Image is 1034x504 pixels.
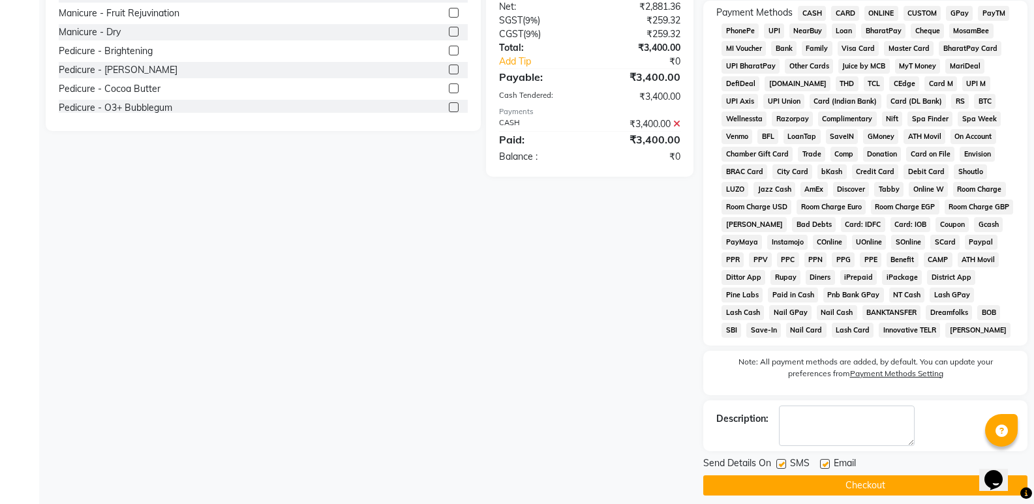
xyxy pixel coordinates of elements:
span: [PERSON_NAME] [722,217,787,232]
span: CUSTOM [904,6,941,21]
span: Discover [833,182,870,197]
button: Checkout [703,475,1027,496]
span: Lash GPay [930,288,974,303]
span: SaveIN [826,129,859,144]
span: Room Charge [953,182,1006,197]
label: Payment Methods Setting [850,368,943,379]
span: Benefit [887,252,919,267]
span: Chamber Gift Card [722,147,793,162]
span: bKash [817,164,847,179]
span: iPrepaid [840,270,877,285]
span: SMS [790,456,810,473]
div: Pedicure - O3+ Bubblegum [59,101,172,115]
span: ATH Movil [904,129,945,144]
span: Gcash [974,217,1003,232]
span: Nail GPay [769,305,812,320]
span: Rupay [770,270,800,285]
span: Trade [798,147,825,162]
div: Manicure - Dry [59,25,121,39]
div: Pedicure - [PERSON_NAME] [59,63,177,77]
span: MariDeal [945,59,984,74]
span: PayMaya [722,235,762,250]
span: ONLINE [864,6,898,21]
span: Card (DL Bank) [887,94,947,109]
span: BOB [977,305,1000,320]
span: Venmo [722,129,752,144]
span: Cheque [911,23,944,38]
span: iPackage [882,270,922,285]
span: LUZO [722,182,748,197]
div: ₹0 [590,150,690,164]
div: ( ) [489,27,590,41]
span: CARD [831,6,859,21]
span: Coupon [935,217,969,232]
span: Dittor App [722,270,765,285]
span: Card: IOB [890,217,931,232]
span: Room Charge Euro [797,200,866,215]
div: ₹3,400.00 [590,41,690,55]
span: Donation [863,147,902,162]
div: ₹3,400.00 [590,132,690,147]
div: Payments [499,106,680,117]
span: BFL [757,129,778,144]
span: Complimentary [818,111,877,126]
span: Wellnessta [722,111,767,126]
span: Email [834,456,856,473]
span: Card on File [906,147,954,162]
span: UPI Axis [722,94,758,109]
span: [PERSON_NAME] [945,323,1011,338]
span: MyT Money [895,59,941,74]
span: Other Cards [785,59,833,74]
span: BharatPay [861,23,905,38]
span: CASH [798,6,826,21]
iframe: chat widget [979,452,1021,491]
div: Paid: [489,132,590,147]
span: CGST [499,28,523,40]
span: Visa Card [838,41,879,56]
span: Nail Cash [817,305,857,320]
span: BANKTANSFER [862,305,921,320]
span: PPE [860,252,881,267]
span: City Card [772,164,812,179]
span: Debit Card [904,164,949,179]
label: Note: All payment methods are added, by default. You can update your preferences from [716,356,1014,385]
span: Nift [882,111,903,126]
span: THD [836,76,859,91]
span: CEdge [889,76,919,91]
div: ₹3,400.00 [590,117,690,131]
span: Lash Card [832,323,874,338]
div: ₹0 [607,55,690,68]
span: Spa Finder [907,111,952,126]
span: Bad Debts [792,217,836,232]
div: Payable: [489,69,590,85]
div: ₹259.32 [590,27,690,41]
span: Diners [806,270,835,285]
span: LoanTap [783,129,821,144]
span: Shoutlo [954,164,987,179]
span: Tabby [874,182,904,197]
span: PPR [722,252,744,267]
span: Master Card [884,41,934,56]
span: GMoney [863,129,898,144]
span: Innovative TELR [879,323,940,338]
span: UPI M [962,76,990,91]
span: MosamBee [949,23,994,38]
span: Instamojo [767,235,808,250]
span: SGST [499,14,523,26]
div: Manicure - Fruit Rejuvination [59,7,179,20]
span: PhonePe [722,23,759,38]
span: ATH Movil [958,252,999,267]
div: CASH [489,117,590,131]
div: Balance : [489,150,590,164]
span: 9% [525,15,538,25]
span: NT Cash [889,288,925,303]
span: PPN [804,252,827,267]
span: Paid in Cash [768,288,818,303]
span: TCL [864,76,885,91]
span: Family [802,41,832,56]
span: On Account [950,129,996,144]
span: SBI [722,323,741,338]
span: BTC [974,94,996,109]
span: GPay [946,6,973,21]
span: PayTM [978,6,1009,21]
